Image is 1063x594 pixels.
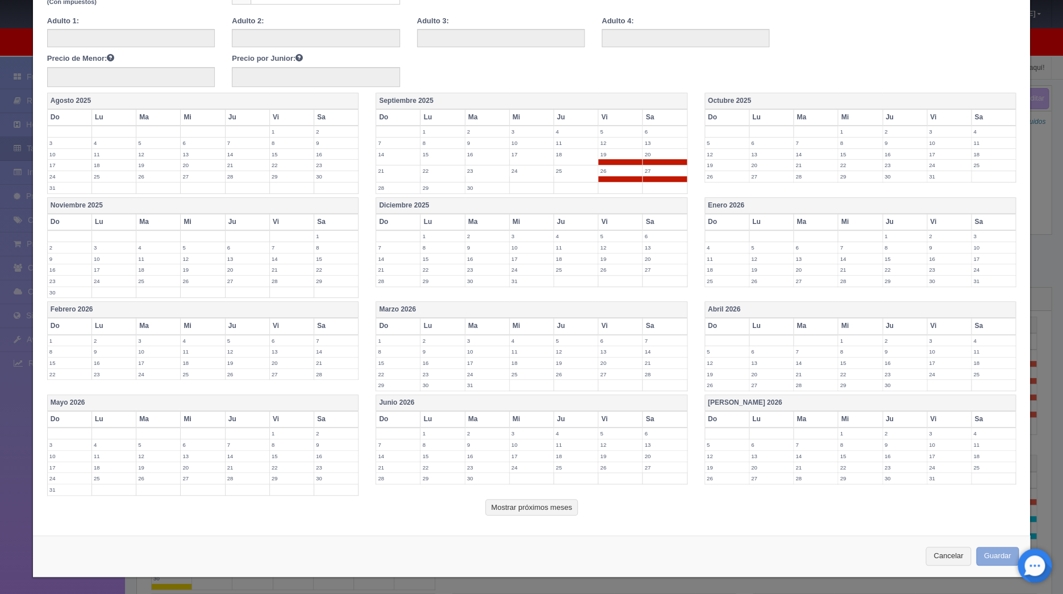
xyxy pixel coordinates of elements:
label: 22 [838,160,882,171]
label: 3 [927,335,971,346]
label: 7 [376,439,420,450]
label: 14 [376,149,420,160]
label: 18 [972,149,1015,160]
label: 18 [92,160,136,171]
label: 8 [883,242,927,253]
label: 2 [314,428,358,439]
label: 15 [376,358,420,368]
label: 19 [705,160,749,171]
label: 2 [92,335,136,346]
label: 17 [48,160,91,171]
label: 8 [376,346,420,357]
label: 6 [181,138,224,148]
label: Adulto 4: [602,16,633,27]
label: 5 [705,346,749,357]
label: 20 [181,160,224,171]
label: 24 [48,171,91,182]
label: 31 [48,182,91,193]
label: 23 [883,369,927,380]
label: 6 [226,242,269,253]
label: 3 [92,242,136,253]
label: 5 [136,138,180,148]
label: 12 [554,346,598,357]
label: 4 [972,428,1015,439]
label: 2 [465,428,509,439]
label: 28 [794,380,837,391]
label: 9 [92,346,136,357]
label: 28 [376,182,420,193]
label: 10 [136,346,180,357]
label: 13 [749,358,793,368]
label: 18 [181,358,224,368]
label: 12 [598,138,642,148]
label: 11 [972,138,1015,148]
label: 20 [643,254,686,264]
label: 5 [181,242,224,253]
label: 29 [838,380,882,391]
label: Precio de Menor: [47,53,114,64]
label: 2 [465,231,509,242]
label: 25 [510,369,553,380]
label: 27 [749,380,793,391]
label: 13 [643,138,686,148]
label: 14 [314,346,358,357]
label: 4 [972,126,1015,137]
label: 3 [927,126,971,137]
label: 1 [314,231,358,242]
label: 20 [749,369,793,380]
label: 12 [705,358,749,368]
label: 9 [883,138,927,148]
label: 29 [270,171,314,182]
label: 9 [883,346,927,357]
label: 18 [705,264,749,275]
label: 30 [48,287,91,298]
label: 6 [643,126,686,137]
label: 17 [510,149,553,160]
label: 25 [554,165,598,176]
label: 17 [927,358,971,368]
label: 27 [598,369,642,380]
label: 26 [598,165,642,176]
label: 15 [883,254,927,264]
label: 14 [226,149,269,160]
label: 6 [749,138,793,148]
label: 8 [314,242,358,253]
label: 25 [972,160,1015,171]
label: 16 [927,254,971,264]
label: 6 [749,346,793,357]
label: 15 [314,254,358,264]
label: 24 [972,264,1015,275]
label: 27 [181,171,224,182]
label: 2 [420,335,464,346]
label: 16 [883,358,927,368]
label: 1 [420,428,464,439]
label: 16 [48,264,91,275]
label: 10 [465,346,509,357]
label: 5 [705,138,749,148]
label: 7 [270,242,314,253]
label: 8 [420,242,464,253]
label: 13 [181,149,224,160]
label: 6 [181,439,224,450]
label: 27 [226,276,269,286]
label: 6 [270,335,314,346]
label: 2 [48,242,91,253]
label: 7 [226,138,269,148]
label: 10 [510,242,553,253]
label: 4 [554,231,598,242]
label: 24 [92,276,136,286]
label: 17 [92,264,136,275]
label: 20 [598,358,642,368]
label: 30 [883,171,927,182]
label: 28 [376,276,420,286]
label: 19 [598,254,642,264]
label: 10 [972,242,1015,253]
label: 24 [510,165,553,176]
label: 8 [838,138,882,148]
label: 1 [376,335,420,346]
label: 9 [420,346,464,357]
label: 2 [314,126,358,137]
label: 30 [927,276,971,286]
label: 19 [749,264,793,275]
label: 20 [270,358,314,368]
